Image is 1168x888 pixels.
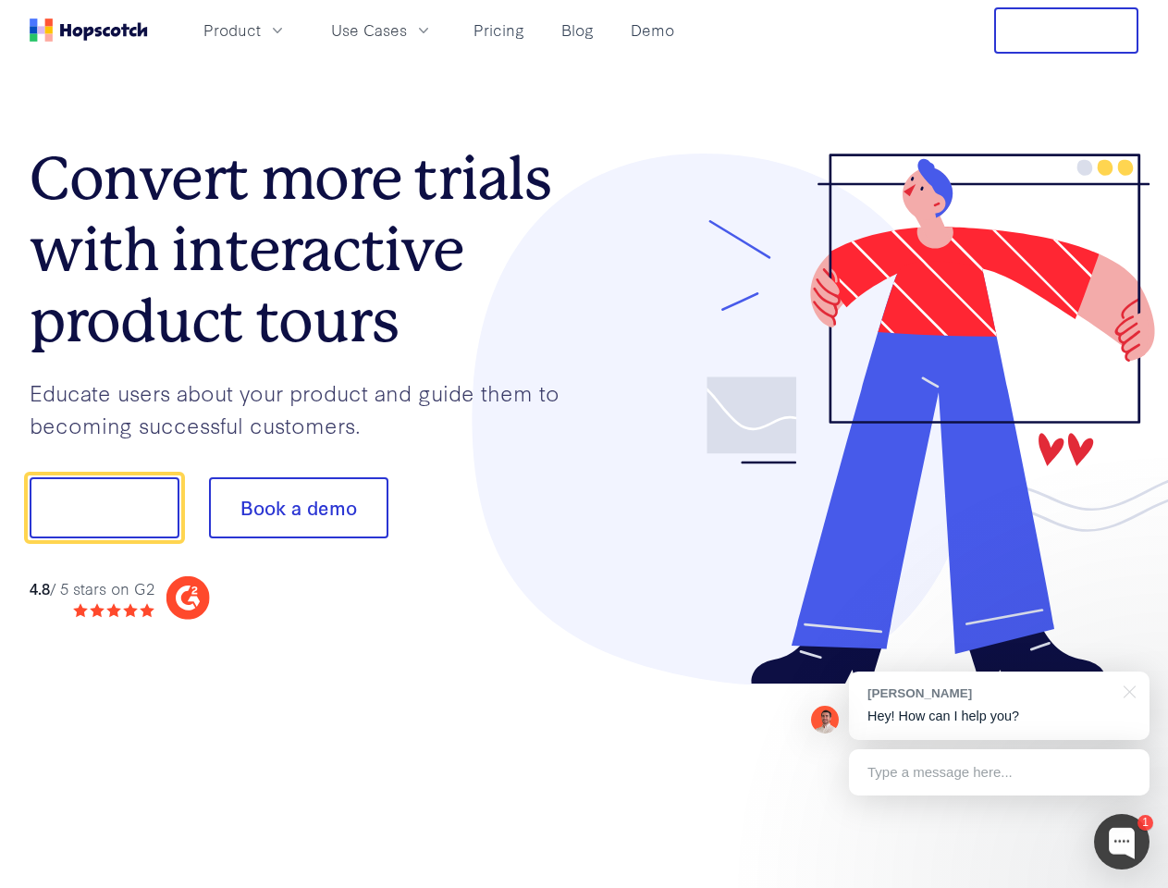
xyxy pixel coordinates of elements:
div: / 5 stars on G2 [30,577,154,600]
img: Mark Spera [811,706,839,734]
div: 1 [1137,815,1153,831]
button: Show me! [30,477,179,538]
p: Educate users about your product and guide them to becoming successful customers. [30,376,584,440]
button: Book a demo [209,477,388,538]
span: Product [203,18,261,42]
a: Demo [623,15,682,45]
a: Blog [554,15,601,45]
button: Free Trial [994,7,1138,54]
span: Use Cases [331,18,407,42]
div: [PERSON_NAME] [867,684,1113,702]
div: Type a message here... [849,749,1150,795]
strong: 4.8 [30,577,50,598]
h1: Convert more trials with interactive product tours [30,143,584,356]
button: Product [192,15,298,45]
button: Use Cases [320,15,444,45]
a: Home [30,18,148,42]
a: Pricing [466,15,532,45]
p: Hey! How can I help you? [867,707,1131,726]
